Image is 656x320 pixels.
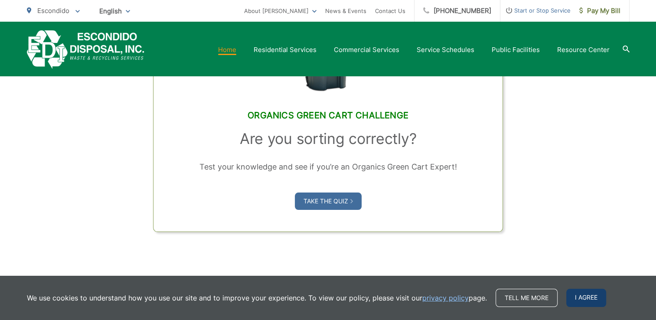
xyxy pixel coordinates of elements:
a: Take the Quiz [295,193,362,210]
a: EDCD logo. Return to the homepage. [27,30,144,69]
a: Public Facilities [492,45,540,55]
a: About [PERSON_NAME] [244,6,317,16]
span: Pay My Bill [579,6,620,16]
a: Home [218,45,236,55]
p: Test your knowledge and see if you’re an Organics Green Cart Expert! [175,160,480,173]
a: News & Events [325,6,366,16]
span: Escondido [37,7,69,15]
a: privacy policy [422,293,469,303]
a: Contact Us [375,6,405,16]
span: English [93,3,137,19]
a: Commercial Services [334,45,399,55]
a: Resource Center [557,45,610,55]
a: Residential Services [254,45,317,55]
h2: Organics Green Cart Challenge [175,110,480,121]
p: We use cookies to understand how you use our site and to improve your experience. To view our pol... [27,293,487,303]
span: I agree [566,289,606,307]
a: Service Schedules [417,45,474,55]
h3: Are you sorting correctly? [175,130,480,147]
a: Tell me more [496,289,558,307]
